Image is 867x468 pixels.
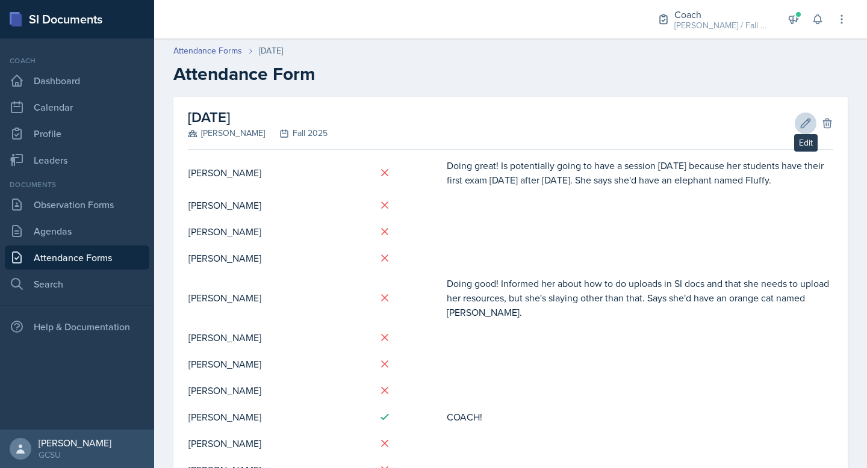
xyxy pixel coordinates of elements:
td: Doing great! Is potentially going to have a session [DATE] because her students have their first ... [446,153,833,192]
div: [DATE] [259,45,283,57]
td: [PERSON_NAME] [188,218,369,245]
h2: Attendance Form [173,63,848,85]
td: COACH! [446,404,833,430]
div: [PERSON_NAME] / Fall 2025 [674,19,771,32]
div: Coach [674,7,771,22]
a: Attendance Forms [173,45,242,57]
div: GCSU [39,449,111,461]
button: Edit [795,112,816,134]
a: Agendas [5,219,149,243]
td: Doing good! Informed her about how to do uploads in SI docs and that she needs to upload her reso... [446,271,833,324]
div: [PERSON_NAME] Fall 2025 [188,127,328,140]
a: Calendar [5,95,149,119]
a: Observation Forms [5,192,149,217]
a: Search [5,272,149,296]
a: Profile [5,122,149,146]
h2: [DATE] [188,106,328,128]
a: Leaders [5,148,149,172]
td: [PERSON_NAME] [188,377,369,404]
div: Documents [5,179,149,190]
div: Coach [5,55,149,66]
td: [PERSON_NAME] [188,324,369,351]
td: [PERSON_NAME] [188,271,369,324]
td: [PERSON_NAME] [188,192,369,218]
div: [PERSON_NAME] [39,437,111,449]
a: Attendance Forms [5,245,149,269]
td: [PERSON_NAME] [188,430,369,457]
td: [PERSON_NAME] [188,351,369,377]
td: [PERSON_NAME] [188,404,369,430]
a: Dashboard [5,69,149,93]
td: [PERSON_NAME] [188,153,369,192]
td: [PERSON_NAME] [188,245,369,271]
div: Help & Documentation [5,315,149,339]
